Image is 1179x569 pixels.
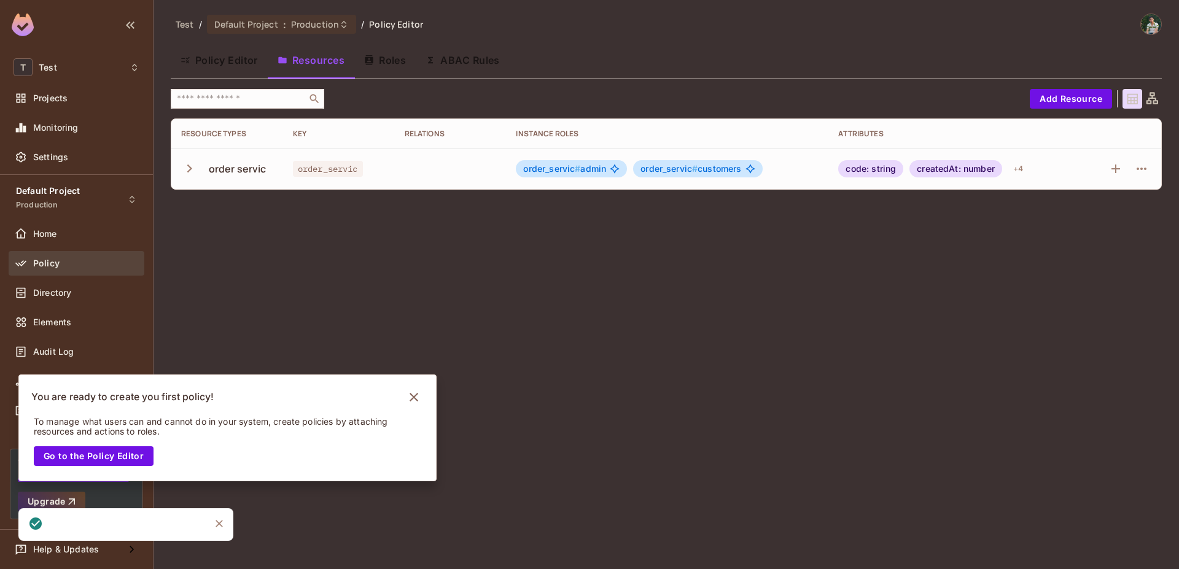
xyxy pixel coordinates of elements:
[416,45,510,75] button: ABAC Rules
[199,18,202,30] li: /
[282,20,287,29] span: :
[909,160,1002,177] div: createdAt: number
[692,163,698,174] span: #
[361,18,364,30] li: /
[33,152,68,162] span: Settings
[523,163,580,174] span: order_servic
[575,163,580,174] span: #
[33,317,71,327] span: Elements
[181,129,273,139] div: Resource Types
[39,63,57,72] span: Workspace: Test
[34,417,405,436] p: To manage what users can and cannot do in your system, create policies by attaching resources and...
[523,164,606,174] span: admin
[33,123,79,133] span: Monitoring
[33,288,71,298] span: Directory
[640,163,698,174] span: order_servic
[31,391,214,403] p: You are ready to create you first policy!
[405,129,497,139] div: Relations
[516,129,819,139] div: Instance roles
[14,58,33,76] span: T
[171,45,268,75] button: Policy Editor
[293,129,385,139] div: Key
[12,14,34,36] img: SReyMgAAAABJRU5ErkJggg==
[1008,159,1028,179] div: + 4
[209,162,267,176] div: order servic
[268,45,354,75] button: Resources
[640,164,741,174] span: customers
[1030,89,1112,109] button: Add Resource
[369,18,423,30] span: Policy Editor
[293,161,363,177] span: order_servic
[33,93,68,103] span: Projects
[16,186,80,196] span: Default Project
[34,446,154,466] button: Go to the Policy Editor
[50,517,198,532] div: Resource created successfully
[33,347,74,357] span: Audit Log
[214,18,278,30] span: Default Project
[176,18,194,30] span: the active workspace
[1141,14,1161,34] img: Văn Tuấn Trần
[838,129,1072,139] div: Attributes
[838,160,903,177] div: code: string
[33,229,57,239] span: Home
[354,45,416,75] button: Roles
[33,258,60,268] span: Policy
[291,18,339,30] span: Production
[210,514,228,533] button: Close
[16,200,58,210] span: Production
